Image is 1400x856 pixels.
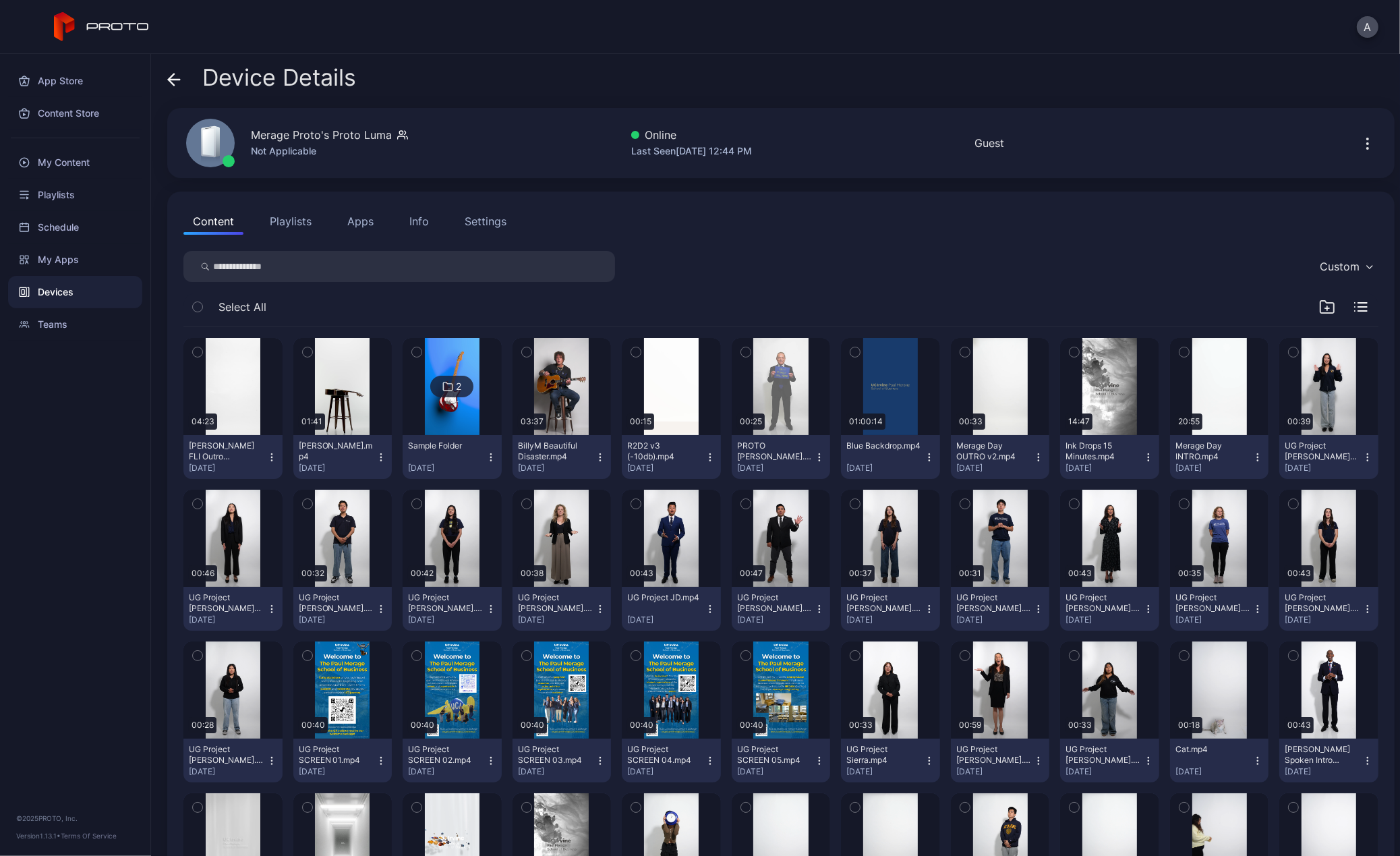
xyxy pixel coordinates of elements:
div: 2 [456,380,461,393]
div: UG Project Marissa.mp4 [1175,592,1250,614]
div: [DATE] [737,766,815,777]
div: UG Project Elizabeth.mp4 [408,592,482,614]
div: Sample Folder [408,440,482,451]
button: UG Project [PERSON_NAME].mp4[DATE] [513,587,612,631]
button: UG Project [PERSON_NAME].mp4[DATE] [183,739,283,782]
a: Devices [8,276,142,308]
div: [DATE] [189,463,266,474]
div: [DATE] [956,615,1034,625]
div: [DATE] [518,463,595,474]
div: [DATE] [627,463,705,474]
div: Info [409,213,429,229]
div: UG Project JD.mp4 [627,592,701,603]
button: Merage Day OUTRO v2.mp4[DATE] [951,435,1050,479]
div: [DATE] [627,615,705,625]
div: [DATE] [1175,463,1253,474]
div: [DATE] [737,463,815,474]
button: [PERSON_NAME] FLI Outro Proto.mp4[DATE] [183,435,283,479]
button: UG Project [PERSON_NAME]mp4[DATE] [183,587,283,631]
button: R2D2 v3 (-10db).mp4[DATE] [622,435,721,479]
div: Last Seen [DATE] 12:44 PM [631,143,752,159]
div: UG Project Kaitlyn.mp4 [846,592,921,614]
div: UG Project Sierra.mp4 [846,744,921,766]
div: [DATE] [846,766,924,777]
button: UG Project [PERSON_NAME].mp4[DATE] [951,587,1050,631]
div: [DATE] [189,766,266,777]
div: [DATE] [627,766,705,777]
div: Blue Backdrop.mp4 [846,440,921,451]
div: UG Project Amber L.mp4 [189,592,263,614]
div: [DATE] [737,615,815,625]
div: UG Project Jamee.mp4 [518,592,592,614]
button: Sample Folder[DATE] [403,435,502,479]
div: UG Project Amber D.mp4 [1285,440,1359,462]
span: Version 1.13.1 • [16,832,61,840]
div: [DATE] [1285,615,1362,625]
div: Ink Drops 15 Minutes.mp4 [1066,440,1140,462]
div: BillyM Silhouette.mp4 [299,440,373,462]
button: UG Project [PERSON_NAME].mp4[DATE] [841,587,940,631]
div: Merage Day OUTRO v2.mp4 [956,440,1030,462]
button: Apps [338,208,383,235]
div: [DATE] [846,463,924,474]
div: UG Project SCREEN 01.mp4 [299,744,373,766]
button: UG Project SCREEN 02.mp4[DATE] [403,739,502,782]
button: [PERSON_NAME] Spoken Intro 29.97.mp4[DATE] [1279,739,1378,782]
div: UG Project Marcus.mp4 [956,592,1030,614]
button: PROTO [PERSON_NAME].mp4[DATE] [732,435,831,479]
button: Blue Backdrop.mp4[DATE] [841,435,940,479]
button: Playlists [260,208,321,235]
div: Not Applicable [251,143,408,159]
div: [DATE] [1066,615,1143,625]
div: Settings [465,213,506,229]
button: UG Project [PERSON_NAME].mp4[DATE] [1170,587,1269,631]
div: [DATE] [956,766,1034,777]
div: UG Project SCREEN 04.mp4 [627,744,701,766]
button: Cat.mp4[DATE] [1170,739,1269,782]
a: Teams [8,308,142,341]
div: [DATE] [189,615,266,625]
div: UG Project SCREEN 03.mp4 [518,744,592,766]
button: A [1357,16,1378,38]
button: Custom [1313,251,1378,282]
button: Info [400,208,438,235]
a: My Content [8,146,142,179]
div: UG Project Vanessa.mp4 [956,744,1030,766]
div: [DATE] [299,463,376,474]
div: UG Project Vivian.mp4 [1066,744,1140,766]
button: Merage Day INTRO.mp4[DATE] [1170,435,1269,479]
div: Playlists [8,179,142,211]
button: Settings [455,208,516,235]
button: UG Project [PERSON_NAME].mp4[DATE] [732,587,831,631]
div: © 2025 PROTO, Inc. [16,813,134,824]
button: UG Project [PERSON_NAME].mp4[DATE] [1060,587,1159,631]
div: My Apps [8,244,142,276]
button: UG Project [PERSON_NAME].mp4[DATE] [403,587,502,631]
div: [DATE] [1175,615,1253,625]
div: [DATE] [1175,766,1253,777]
div: BillyM Beautiful Disaster.mp4 [518,440,592,462]
div: [DATE] [408,463,486,474]
button: UG Project SCREEN 01.mp4[DATE] [293,739,392,782]
button: UG Project [PERSON_NAME].mp4[DATE] [293,587,392,631]
div: Merage Day INTRO.mp4 [1175,440,1250,462]
div: [DATE] [1066,766,1143,777]
a: App Store [8,65,142,97]
button: BillyM Beautiful Disaster.mp4[DATE] [513,435,612,479]
button: [PERSON_NAME].mp4[DATE] [293,435,392,479]
div: UG Project Naomi.mp4 [1285,592,1359,614]
div: [DATE] [1285,766,1362,777]
a: Schedule [8,211,142,244]
div: [DATE] [299,766,376,777]
div: UG Project Cedric.mp4 [299,592,373,614]
div: Online [631,127,752,143]
div: R2D2 v3 (-10db).mp4 [627,440,701,462]
button: Ink Drops 15 Minutes.mp4[DATE] [1060,435,1159,479]
button: Content [183,208,243,235]
span: Device Details [202,65,356,90]
div: [DATE] [299,615,376,625]
div: Merage Proto's Proto Luma [251,127,392,143]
